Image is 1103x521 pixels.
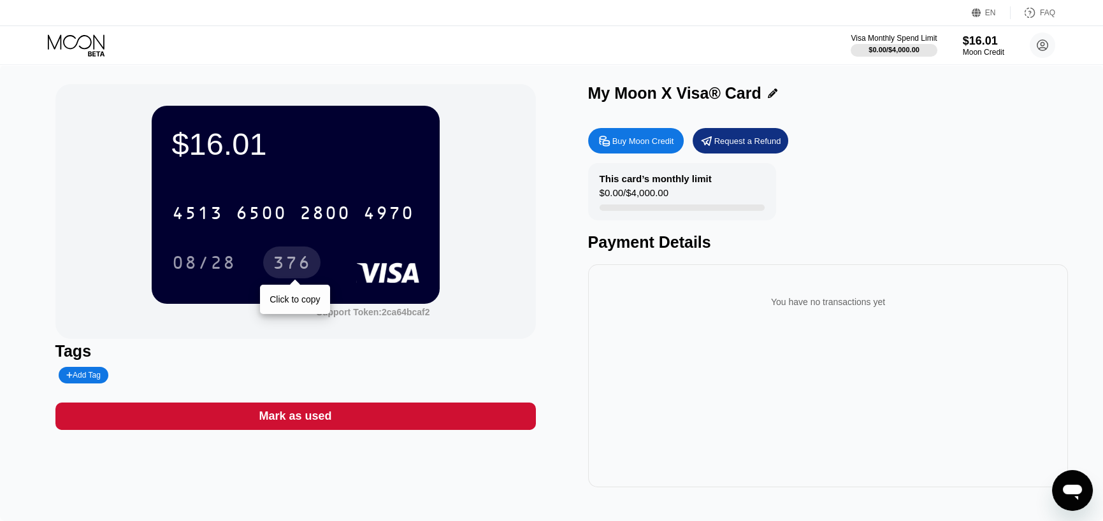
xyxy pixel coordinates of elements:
[162,246,245,278] div: 08/28
[270,294,320,304] div: Click to copy
[317,307,430,317] div: Support Token:2ca64bcaf2
[600,173,712,184] div: This card’s monthly limit
[963,34,1004,57] div: $16.01Moon Credit
[714,136,781,146] div: Request a Refund
[66,371,101,380] div: Add Tag
[263,246,321,278] div: 376
[236,204,287,225] div: 6500
[588,84,761,103] div: My Moon X Visa® Card
[598,284,1058,320] div: You have no transactions yet
[1040,8,1055,17] div: FAQ
[985,8,996,17] div: EN
[963,34,1004,48] div: $16.01
[55,403,536,430] div: Mark as used
[363,204,414,225] div: 4970
[172,126,419,162] div: $16.01
[172,204,223,225] div: 4513
[273,254,311,275] div: 376
[317,307,430,317] div: Support Token: 2ca64bcaf2
[851,34,937,57] div: Visa Monthly Spend Limit$0.00/$4,000.00
[1052,470,1093,511] iframe: Pulsante per aprire la finestra di messaggistica
[600,187,668,204] div: $0.00 / $4,000.00
[972,6,1011,19] div: EN
[963,48,1004,57] div: Moon Credit
[299,204,350,225] div: 2800
[259,409,331,424] div: Mark as used
[55,342,536,360] div: Tags
[164,197,422,229] div: 4513650028004970
[1011,6,1055,19] div: FAQ
[172,254,236,275] div: 08/28
[693,128,788,153] div: Request a Refund
[869,46,919,54] div: $0.00 / $4,000.00
[612,136,674,146] div: Buy Moon Credit
[59,367,108,383] div: Add Tag
[588,128,684,153] div: Buy Moon Credit
[588,233,1069,252] div: Payment Details
[851,34,937,43] div: Visa Monthly Spend Limit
